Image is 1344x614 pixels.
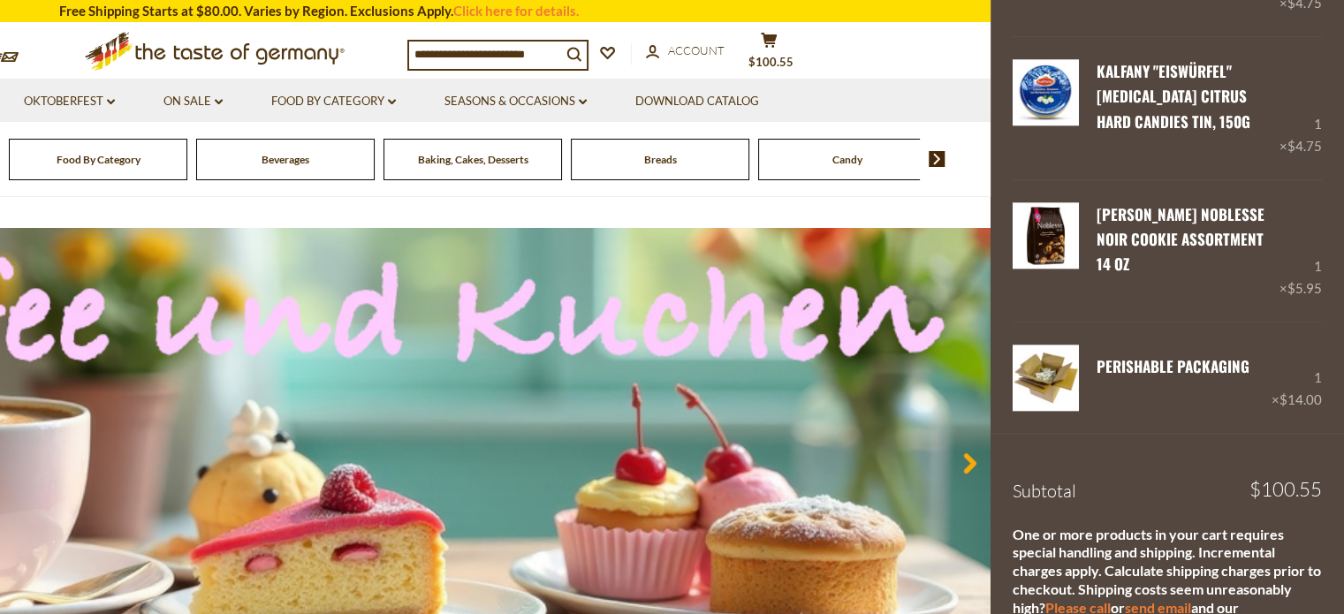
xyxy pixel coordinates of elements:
[1013,59,1079,125] img: Kalfany "Eiswürfel" Menthol Citrus Hard Candies Tin, 150g
[1013,59,1079,157] a: Kalfany "Eiswürfel" Menthol Citrus Hard Candies Tin, 150g
[271,92,396,111] a: Food By Category
[646,42,725,61] a: Account
[1287,280,1322,296] span: $5.95
[644,153,677,166] a: Breads
[635,92,759,111] a: Download Catalog
[1287,138,1322,154] span: $4.75
[1097,60,1250,133] a: Kalfany "Eiswürfel" [MEDICAL_DATA] Citrus Hard Candies Tin, 150g
[163,92,223,111] a: On Sale
[453,3,579,19] a: Click here for details.
[24,92,115,111] a: Oktoberfest
[1279,59,1322,157] div: 1 ×
[1013,480,1076,502] span: Subtotal
[1279,391,1322,407] span: $14.00
[743,32,796,76] button: $100.55
[444,92,587,111] a: Seasons & Occasions
[1249,480,1322,499] span: $100.55
[262,153,309,166] a: Beverages
[1097,355,1249,377] a: PERISHABLE Packaging
[1013,345,1079,411] img: PERISHABLE Packaging
[1013,202,1079,300] a: Hans Freitag Noblesse Noir Cookie Assortment
[418,153,528,166] a: Baking, Cakes, Desserts
[832,153,862,166] a: Candy
[929,151,945,167] img: next arrow
[1279,202,1322,300] div: 1 ×
[1272,345,1322,411] div: 1 ×
[668,43,725,57] span: Account
[57,153,140,166] a: Food By Category
[1013,202,1079,269] img: Hans Freitag Noblesse Noir Cookie Assortment
[748,55,793,69] span: $100.55
[1097,203,1264,276] a: [PERSON_NAME] Noblesse Noir Cookie Assortment 14 oz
